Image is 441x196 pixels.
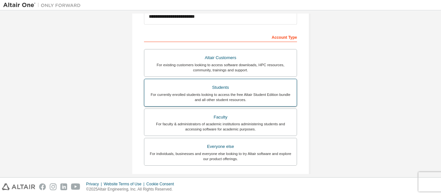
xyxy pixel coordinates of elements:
div: Privacy [86,181,104,187]
div: For currently enrolled students looking to access the free Altair Student Edition bundle and all ... [148,92,293,102]
div: For faculty & administrators of academic institutions administering students and accessing softwa... [148,121,293,132]
div: For existing customers looking to access software downloads, HPC resources, community, trainings ... [148,62,293,73]
div: For individuals, businesses and everyone else looking to try Altair software and explore our prod... [148,151,293,161]
img: Altair One [3,2,84,8]
img: youtube.svg [71,183,80,190]
img: facebook.svg [39,183,46,190]
img: instagram.svg [50,183,56,190]
div: Everyone else [148,142,293,151]
div: Account Type [144,32,297,42]
div: Altair Customers [148,53,293,62]
p: © 2025 Altair Engineering, Inc. All Rights Reserved. [86,187,178,192]
img: altair_logo.svg [2,183,35,190]
div: Cookie Consent [146,181,178,187]
div: Website Terms of Use [104,181,146,187]
div: Faculty [148,113,293,122]
img: linkedin.svg [60,183,67,190]
div: Students [148,83,293,92]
